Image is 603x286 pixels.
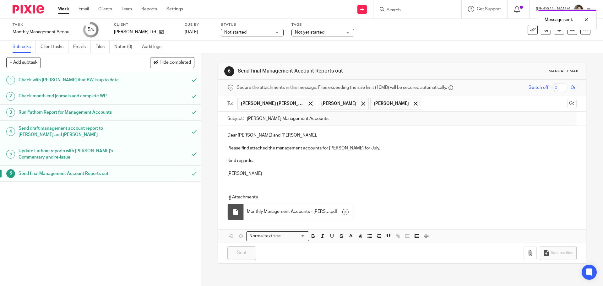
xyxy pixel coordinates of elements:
[241,100,304,107] span: [PERSON_NAME] [PERSON_NAME]
[283,233,305,240] input: Search for option
[19,169,127,178] h1: Send final Management Account Reports out
[114,41,137,53] a: Notes (0)
[142,41,166,53] a: Audit logs
[58,6,69,12] a: Work
[221,22,284,27] label: Status
[141,6,157,12] a: Reports
[321,100,356,107] span: [PERSON_NAME]
[238,68,416,74] h1: Send final Management Account Reports out
[88,26,94,33] div: 5
[114,22,177,27] label: Client
[13,29,75,35] div: Monthly Management Accounts - Bolin Webb
[571,84,577,91] span: On
[19,75,127,85] h1: Check with [PERSON_NAME] that BW is up to date
[185,30,198,34] span: [DATE]
[6,76,15,84] div: 1
[227,158,576,164] p: Kind regards,
[6,127,15,136] div: 4
[331,208,337,215] span: pdf
[227,100,234,107] label: To:
[540,246,576,260] button: Request files
[150,57,194,68] button: Hide completed
[227,116,244,122] label: Subject:
[247,208,330,215] span: Monthly Management Accounts - [PERSON_NAME] Ltd ([DATE])
[13,41,36,53] a: Subtasks
[227,194,565,200] p: Attachments
[95,41,110,53] a: Files
[19,108,127,117] h1: Run Fathom Report for Management Accounts
[374,100,409,107] span: [PERSON_NAME]
[295,30,324,35] span: Not yet started
[227,132,576,138] p: Dear [PERSON_NAME] and [PERSON_NAME],
[545,17,573,23] p: Message sent.
[6,108,15,117] div: 3
[90,28,94,32] small: /6
[551,251,573,256] span: Request files
[19,91,127,101] h1: Check month end journals and complete WP
[224,66,234,76] div: 6
[98,6,112,12] a: Clients
[227,145,576,151] p: Please find attached the management accounts for [PERSON_NAME] for July.
[41,41,68,53] a: Client tasks
[13,22,75,27] label: Task
[567,99,577,108] button: Cc
[224,30,247,35] span: Not started
[529,84,548,91] span: Switch off
[13,5,44,13] img: Pixie
[549,69,580,74] div: Manual email
[166,6,183,12] a: Settings
[291,22,354,27] label: Tags
[227,170,576,177] p: [PERSON_NAME]
[237,84,447,91] span: Secure the attachments in this message. Files exceeding the size limit (10MB) will be secured aut...
[79,6,89,12] a: Email
[19,124,127,140] h1: Send draft management account report to [PERSON_NAME] and [PERSON_NAME]
[246,231,309,241] div: Search for option
[73,41,91,53] a: Emails
[13,29,75,35] div: Monthly Management Accounts - [PERSON_NAME]
[6,169,15,178] div: 6
[185,22,213,27] label: Due by
[573,4,584,14] img: 1530183611242%20(1).jpg
[6,92,15,101] div: 2
[6,57,41,68] button: + Add subtask
[160,60,191,65] span: Hide completed
[19,146,127,162] h1: Update Fathom reports with [PERSON_NAME]'s Commentary and re-issue
[114,29,156,35] p: [PERSON_NAME] Ltd
[248,233,282,240] span: Normal text size
[6,150,15,159] div: 5
[227,246,256,260] input: Sent
[244,204,354,220] div: .
[122,6,132,12] a: Team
